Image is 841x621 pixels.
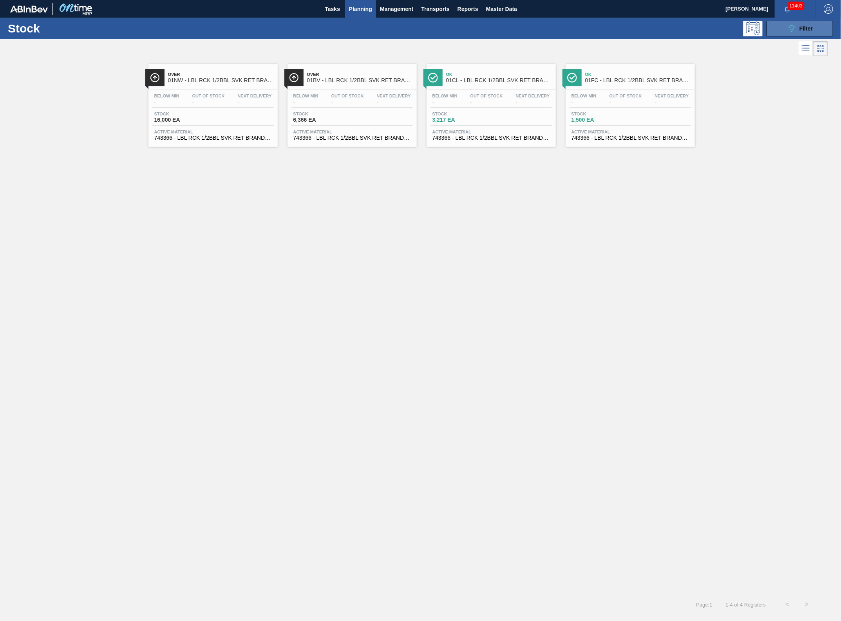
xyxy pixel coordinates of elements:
button: Notifications [775,4,800,14]
span: Out Of Stock [331,94,364,98]
img: Ícone [567,73,577,83]
span: Over [168,72,274,77]
span: Active Material [293,130,411,134]
span: Transports [421,4,450,14]
span: - [154,99,179,105]
span: Active Material [572,130,689,134]
span: 01NW - LBL RCK 1/2BBL SVK RET BRAND PAPER [168,77,274,83]
span: Next Delivery [238,94,272,98]
span: Out Of Stock [470,94,503,98]
span: Ok [585,72,691,77]
span: - [572,99,597,105]
span: - [470,99,503,105]
span: Active Material [154,130,272,134]
span: 01CL - LBL RCK 1/2BBL SVK RET BRAND PAPER [446,77,552,83]
span: Ok [446,72,552,77]
h1: Stock [8,24,127,33]
span: Over [307,72,413,77]
span: Stock [293,112,348,116]
span: Stock [154,112,209,116]
span: - [192,99,225,105]
button: < [778,595,797,614]
span: Next Delivery [516,94,550,98]
a: ÍconeOk01FC - LBL RCK 1/2BBL SVK RET BRAND PAPERBelow Min-Out Of Stock-Next Delivery-Stock1,500 E... [560,58,699,147]
span: Management [380,4,414,14]
img: Ícone [428,73,438,83]
span: - [516,99,550,105]
span: - [238,99,272,105]
span: Next Delivery [655,94,689,98]
span: 1 - 4 of 4 Registers [724,602,766,608]
span: 6,366 EA [293,117,348,123]
img: TNhmsLtSVTkK8tSr43FrP2fwEKptu5GPRR3wAAAABJRU5ErkJggg== [10,5,48,13]
span: 16,000 EA [154,117,209,123]
span: 1,500 EA [572,117,626,123]
span: Below Min [154,94,179,98]
span: - [655,99,689,105]
span: Next Delivery [377,94,411,98]
span: Active Material [432,130,550,134]
span: Stock [432,112,487,116]
a: ÍconeOk01CL - LBL RCK 1/2BBL SVK RET BRAND PAPERBelow Min-Out Of Stock-Next Delivery-Stock3,217 E... [421,58,560,147]
button: > [797,595,817,614]
span: Reports [458,4,478,14]
span: Planning [349,4,372,14]
span: 743366 - LBL RCK 1/2BBL SVK RET BRAND PAPER 0314 [432,135,550,141]
span: 11403 [788,2,804,10]
span: Page : 1 [696,602,712,608]
span: Below Min [293,94,318,98]
img: Logout [824,4,833,14]
span: Master Data [486,4,517,14]
span: Stock [572,112,626,116]
span: Out Of Stock [192,94,225,98]
span: - [609,99,642,105]
span: - [432,99,458,105]
span: Below Min [432,94,458,98]
span: Filter [799,25,813,32]
span: 743366 - LBL RCK 1/2BBL SVK RET BRAND PAPER 0314 [154,135,272,141]
span: Tasks [324,4,341,14]
button: Filter [767,21,833,36]
div: List Vision [799,41,813,56]
a: ÍconeOver01BV - LBL RCK 1/2BBL SVK RET BRAND PAPERBelow Min-Out Of Stock-Next Delivery-Stock6,366... [282,58,421,147]
a: ÍconeOver01NW - LBL RCK 1/2BBL SVK RET BRAND PAPERBelow Min-Out Of Stock-Next Delivery-Stock16,00... [143,58,282,147]
span: 01BV - LBL RCK 1/2BBL SVK RET BRAND PAPER [307,77,413,83]
span: - [377,99,411,105]
span: - [293,99,318,105]
img: Ícone [289,73,299,83]
span: 743366 - LBL RCK 1/2BBL SVK RET BRAND PAPER 0314 [572,135,689,141]
span: Below Min [572,94,597,98]
div: Programming: no user selected [743,21,763,36]
img: Ícone [150,73,160,83]
div: Card Vision [813,41,828,56]
span: Out Of Stock [609,94,642,98]
span: 743366 - LBL RCK 1/2BBL SVK RET BRAND PAPER 0314 [293,135,411,141]
span: 3,217 EA [432,117,487,123]
span: - [331,99,364,105]
span: 01FC - LBL RCK 1/2BBL SVK RET BRAND PAPER [585,77,691,83]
